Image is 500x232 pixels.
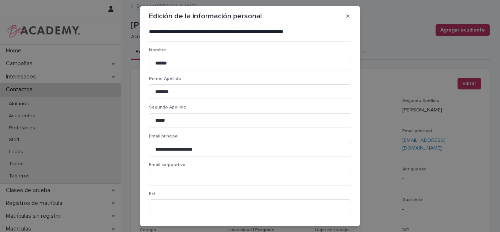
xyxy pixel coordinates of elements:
span: Ext. [149,192,157,196]
span: Nombre [149,48,166,52]
span: Email corporativo [149,163,186,167]
span: Segundo Apellido [149,105,186,110]
span: Email principal [149,134,179,139]
span: Primer Apellido [149,77,181,81]
p: Edición de la información personal [149,12,262,21]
